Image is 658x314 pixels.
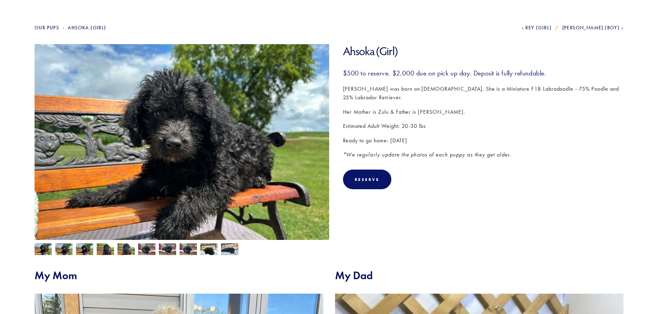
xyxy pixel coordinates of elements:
p: [PERSON_NAME] was born on [DEMOGRAPHIC_DATA]. She is a Miniature F1B Labradoodle - 75% Poodle and... [343,84,624,102]
img: Ahsoka 1.jpg [200,243,218,256]
h2: My Dad [335,269,624,282]
img: Ahsoka 10.jpg [55,243,73,256]
div: Reserve [343,170,391,189]
em: *We regularly update the photos of each puppy as they get older. [343,151,511,158]
img: Ahsoka 7.jpg [97,243,114,256]
img: Ahsoka 6.jpg [117,243,135,256]
img: Ahsoka 9.jpg [35,44,329,265]
p: Her Mother is Zulu & Father is [PERSON_NAME]. [343,108,624,117]
img: Ahsoka 4.jpg [159,243,176,256]
a: [PERSON_NAME] (Boy) [562,25,623,31]
img: Ahsoka 3.jpg [138,243,155,256]
a: Rey (Girl) [522,25,552,31]
p: Ready to go home: [DATE] [343,136,624,145]
a: Ahsoka (Girl) [68,25,106,31]
p: Estimated Adult Weight: 20-30 lbs [343,122,624,131]
h3: $500 to reserve. $2,000 due on pick up day. Deposit is fully refundable. [343,69,624,78]
img: Ahsoka 5.jpg [180,243,197,256]
h1: Ahsoka (Girl) [343,44,624,58]
span: [PERSON_NAME] (Boy) [562,25,620,31]
h2: My Mom [35,269,323,282]
span: Rey (Girl) [525,25,552,31]
img: Ahsoka 8.jpg [35,243,52,256]
img: Ahsoka 9.jpg [76,243,93,256]
div: Reserve [355,177,380,182]
a: Our Pups [35,25,59,31]
img: Ahsoka 2.jpg [221,243,238,256]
